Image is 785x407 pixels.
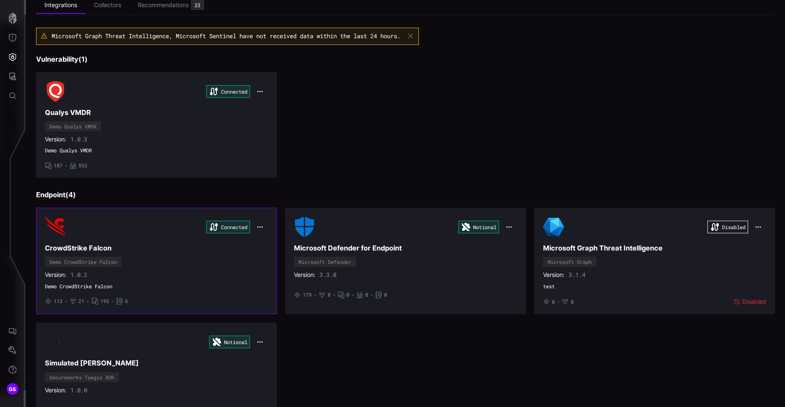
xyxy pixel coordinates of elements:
span: 0 [346,292,349,298]
span: • [333,292,335,298]
img: Microsoft Defender [294,217,315,237]
h3: Vulnerability ( 1 ) [36,55,775,64]
span: 933 [78,162,87,169]
h3: CrowdStrike Falcon [45,244,268,253]
span: 1.0.2 [70,271,87,279]
span: 8 [328,292,330,298]
div: Disabled [707,221,748,233]
span: • [370,292,373,298]
span: Demo CrowdStrike Falcon [45,283,268,290]
span: 0 [384,292,387,298]
div: Disabled [733,298,766,305]
span: 195 [100,298,109,305]
div: 23 [195,3,200,8]
span: 187 [54,162,62,169]
span: • [351,292,354,298]
span: Version: [45,271,66,279]
div: Demo CrowdStrike Falcon [49,259,117,264]
span: • [314,292,317,298]
div: Notional [458,221,499,233]
span: • [111,298,114,305]
span: Version: [45,386,66,394]
span: Version: [294,271,315,279]
span: 113 [54,298,62,305]
div: Connected [206,221,250,233]
img: Demo Qualys VMDR [45,81,66,102]
span: • [557,299,560,305]
img: Demo CrowdStrike Falcon [45,217,66,237]
span: 6 [125,298,128,305]
span: Demo Qualys VMDR [45,147,268,154]
span: • [65,298,68,305]
span: GS [9,385,16,394]
button: GS [0,379,25,399]
span: Version: [45,136,66,143]
span: 0 [552,299,555,305]
span: 3.3.0 [320,271,336,279]
span: test [543,283,766,290]
div: Microsoft Defender [299,259,351,264]
span: Microsoft Graph Threat Intelligence, Microsoft Sentinel have not received data within the last 24... [52,32,400,40]
h3: Endpoint ( 4 ) [36,190,775,199]
div: Microsoft Graph [548,259,592,264]
span: • [65,162,68,169]
span: 0 [571,299,574,305]
div: Demo Qualys VMDR [49,124,96,129]
span: 1.0.0 [70,386,87,394]
div: Notional [209,336,250,348]
h3: Qualys VMDR [45,108,268,117]
h3: Microsoft Defender for Endpoint [294,244,517,253]
div: Connected [206,85,250,98]
span: 179 [303,292,312,298]
span: 1.0.3 [70,136,87,143]
span: 3.1.4 [569,271,585,279]
span: 21 [78,298,84,305]
span: • [86,298,89,305]
div: Secureworks Taegis XDR [49,375,114,380]
span: Version: [543,271,564,279]
span: 0 [365,292,368,298]
div: Recommendations [138,1,189,9]
h3: Simulated [PERSON_NAME] [45,359,268,368]
img: Secureworks Taegis XDR [45,331,66,352]
img: Microsoft Graph [543,217,564,237]
h3: Microsoft Graph Threat Intelligence [543,244,766,253]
